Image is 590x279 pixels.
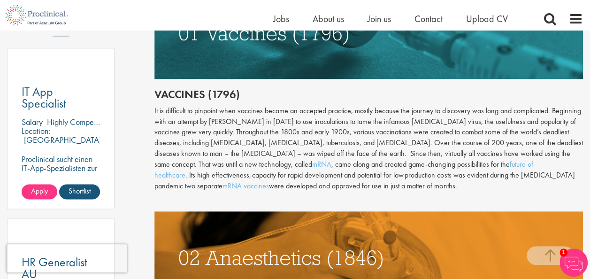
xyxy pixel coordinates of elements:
a: Shortlist [59,184,100,199]
a: mRNA vaccines [222,181,269,191]
span: IT App Specialist [22,84,66,111]
a: Upload CV [466,13,508,25]
a: Jobs [273,13,289,25]
a: IT App Specialist [22,86,100,109]
span: 1 [559,248,567,256]
img: Chatbot [559,248,588,277]
a: Join us [368,13,391,25]
p: Proclinical sucht einen IT-App-Spezialisten zur Verstärkung des Teams unseres Kunden in der [GEOG... [22,155,100,199]
span: Salary [22,116,43,127]
a: Contact [414,13,443,25]
span: Apply [31,186,48,196]
h2: Vaccines (1796) [154,88,583,101]
a: Apply [22,184,57,199]
span: Location: [22,125,50,136]
div: It is difficult to pinpoint when vaccines became an accepted practice, mostly because the journey... [154,106,583,192]
p: Highly Competitive [47,116,109,127]
a: mRNA [312,159,331,169]
iframe: reCAPTCHA [7,244,127,272]
a: About us [313,13,344,25]
p: [GEOGRAPHIC_DATA], [GEOGRAPHIC_DATA] [22,134,104,154]
a: future of healthcare [154,159,533,180]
